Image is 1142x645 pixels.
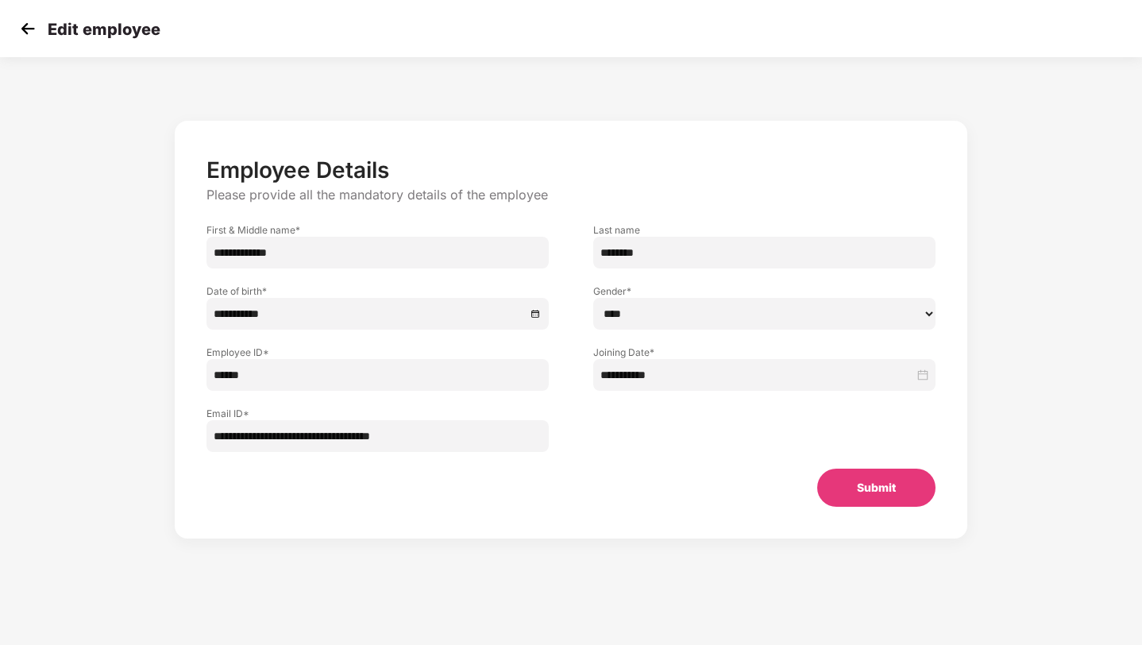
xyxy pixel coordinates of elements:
[16,17,40,41] img: svg+xml;base64,PHN2ZyB4bWxucz0iaHR0cDovL3d3dy53My5vcmcvMjAwMC9zdmciIHdpZHRoPSIzMCIgaGVpZ2h0PSIzMC...
[593,284,936,298] label: Gender
[206,187,936,203] p: Please provide all the mandatory details of the employee
[206,407,549,420] label: Email ID
[593,223,936,237] label: Last name
[206,223,549,237] label: First & Middle name
[48,20,160,39] p: Edit employee
[206,284,549,298] label: Date of birth
[206,156,936,183] p: Employee Details
[817,469,936,507] button: Submit
[593,346,936,359] label: Joining Date
[206,346,549,359] label: Employee ID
